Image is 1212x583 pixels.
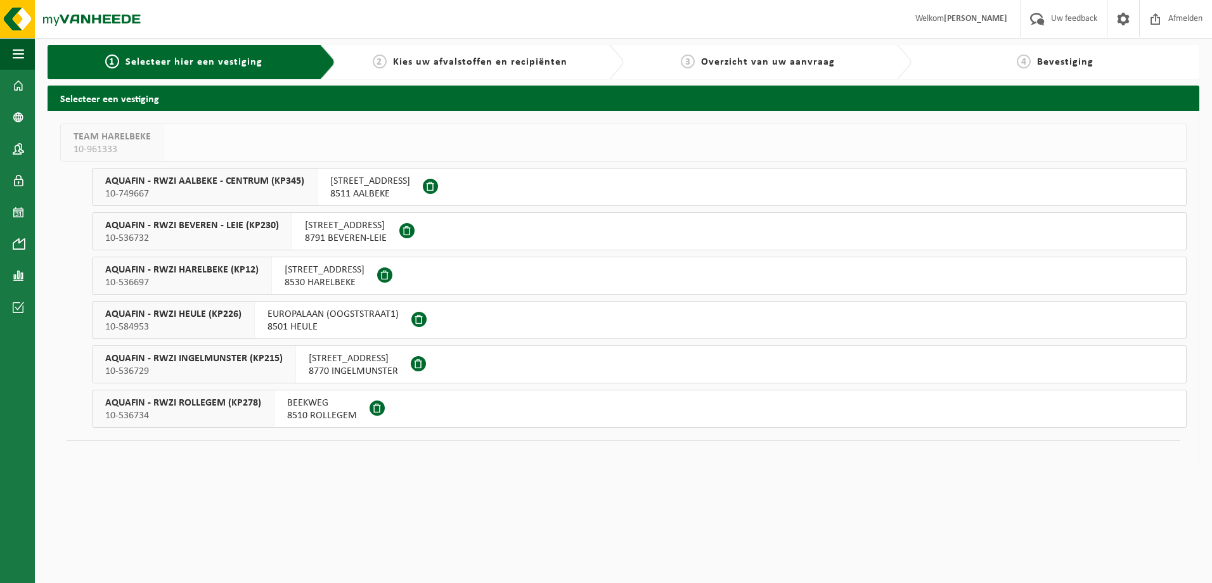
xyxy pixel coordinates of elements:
span: 10-536697 [105,276,259,289]
span: 1 [105,54,119,68]
button: AQUAFIN - RWZI HEULE (KP226) 10-584953 EUROPALAAN (OOGSTSTRAAT1)8501 HEULE [92,301,1187,339]
span: 8510 ROLLEGEM [287,409,357,422]
button: AQUAFIN - RWZI INGELMUNSTER (KP215) 10-536729 [STREET_ADDRESS]8770 INGELMUNSTER [92,345,1187,383]
span: Kies uw afvalstoffen en recipiënten [393,57,567,67]
span: 3 [681,54,695,68]
h2: Selecteer een vestiging [48,86,1199,110]
span: [STREET_ADDRESS] [305,219,387,232]
span: BEEKWEG [287,397,357,409]
span: 10-536734 [105,409,261,422]
span: EUROPALAAN (OOGSTSTRAAT1) [268,308,399,321]
span: AQUAFIN - RWZI AALBEKE - CENTRUM (KP345) [105,175,304,188]
span: 8511 AALBEKE [330,188,410,200]
span: Selecteer hier een vestiging [126,57,262,67]
span: [STREET_ADDRESS] [285,264,364,276]
span: AQUAFIN - RWZI INGELMUNSTER (KP215) [105,352,283,365]
span: TEAM HARELBEKE [74,131,151,143]
span: 2 [373,54,387,68]
span: 10-749667 [105,188,304,200]
span: 10-584953 [105,321,242,333]
span: 10-536729 [105,365,283,378]
strong: [PERSON_NAME] [944,14,1007,23]
span: 4 [1017,54,1031,68]
span: Bevestiging [1037,57,1093,67]
span: [STREET_ADDRESS] [330,175,410,188]
span: 8770 INGELMUNSTER [309,365,398,378]
span: AQUAFIN - RWZI HEULE (KP226) [105,308,242,321]
span: 10-536732 [105,232,279,245]
span: AQUAFIN - RWZI BEVEREN - LEIE (KP230) [105,219,279,232]
span: AQUAFIN - RWZI ROLLEGEM (KP278) [105,397,261,409]
span: 10-961333 [74,143,151,156]
span: 8791 BEVEREN-LEIE [305,232,387,245]
button: AQUAFIN - RWZI BEVEREN - LEIE (KP230) 10-536732 [STREET_ADDRESS]8791 BEVEREN-LEIE [92,212,1187,250]
span: Overzicht van uw aanvraag [701,57,835,67]
button: AQUAFIN - RWZI AALBEKE - CENTRUM (KP345) 10-749667 [STREET_ADDRESS]8511 AALBEKE [92,168,1187,206]
span: 8501 HEULE [268,321,399,333]
span: [STREET_ADDRESS] [309,352,398,365]
button: AQUAFIN - RWZI ROLLEGEM (KP278) 10-536734 BEEKWEG8510 ROLLEGEM [92,390,1187,428]
span: 8530 HARELBEKE [285,276,364,289]
button: AQUAFIN - RWZI HARELBEKE (KP12) 10-536697 [STREET_ADDRESS]8530 HARELBEKE [92,257,1187,295]
span: AQUAFIN - RWZI HARELBEKE (KP12) [105,264,259,276]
